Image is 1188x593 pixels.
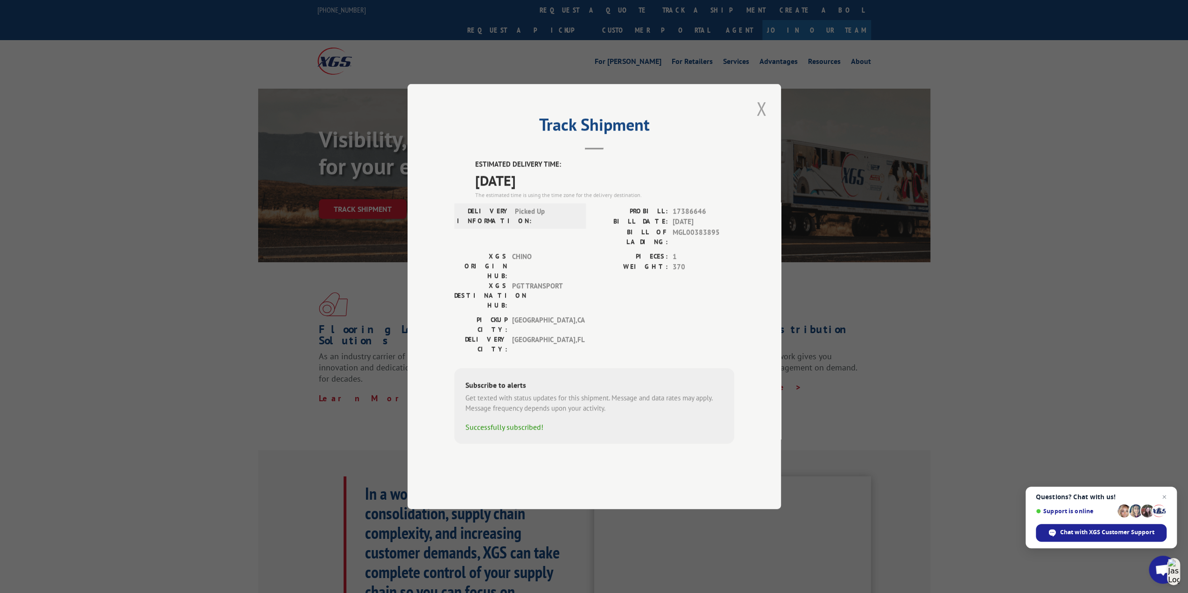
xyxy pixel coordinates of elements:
div: Get texted with status updates for this shipment. Message and data rates may apply. Message frequ... [465,393,723,414]
span: Chat with XGS Customer Support [1060,528,1154,537]
span: PGT TRANSPORT [512,281,575,310]
span: [GEOGRAPHIC_DATA] , CA [512,315,575,335]
label: XGS ORIGIN HUB: [454,251,507,281]
span: CHINO [512,251,575,281]
span: Picked Up [514,206,577,226]
span: Chat with XGS Customer Support [1036,524,1167,542]
h2: Track Shipment [454,118,734,136]
span: [GEOGRAPHIC_DATA] , FL [512,335,575,354]
label: DELIVERY CITY: [454,335,507,354]
button: Close modal [753,96,769,121]
label: WEIGHT: [594,262,668,272]
label: PROBILL: [594,206,668,217]
label: ESTIMATED DELIVERY TIME: [475,159,734,170]
label: DELIVERY INFORMATION: [457,206,510,226]
span: MGL00383895 [673,227,734,247]
label: PIECES: [594,251,668,262]
span: 1 [673,251,734,262]
label: PICKUP CITY: [454,315,507,335]
div: The estimated time is using the time zone for the delivery destination. [475,191,734,199]
div: Successfully subscribed! [465,421,723,433]
label: BILL OF LADING: [594,227,668,247]
div: Subscribe to alerts [465,379,723,393]
label: XGS DESTINATION HUB: [454,281,507,310]
span: 17386646 [673,206,734,217]
span: [DATE] [475,170,734,191]
span: 370 [673,262,734,272]
label: BILL DATE: [594,216,668,227]
span: [DATE] [673,216,734,227]
span: Questions? Chat with us! [1036,493,1167,501]
a: Open chat [1149,556,1177,584]
span: Support is online [1036,508,1114,515]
